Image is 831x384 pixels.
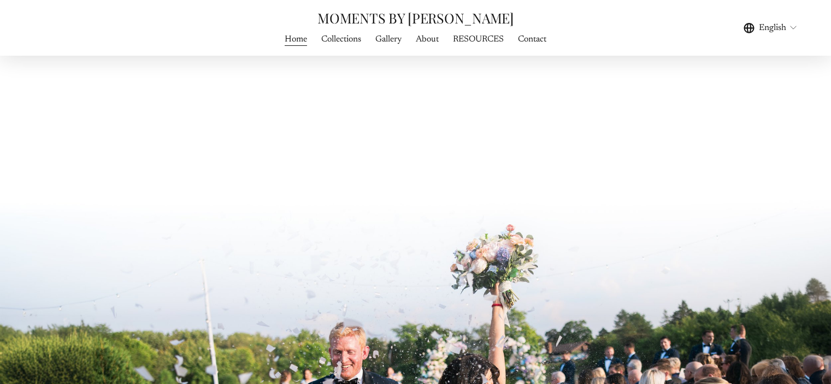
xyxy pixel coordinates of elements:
[321,32,361,47] a: Collections
[375,33,402,46] span: Gallery
[416,32,439,47] a: About
[317,9,514,27] a: MOMENTS BY [PERSON_NAME]
[744,21,798,36] div: language picker
[759,21,786,34] span: English
[375,32,402,47] a: folder dropdown
[518,32,546,47] a: Contact
[285,32,307,47] a: Home
[453,32,504,47] a: RESOURCES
